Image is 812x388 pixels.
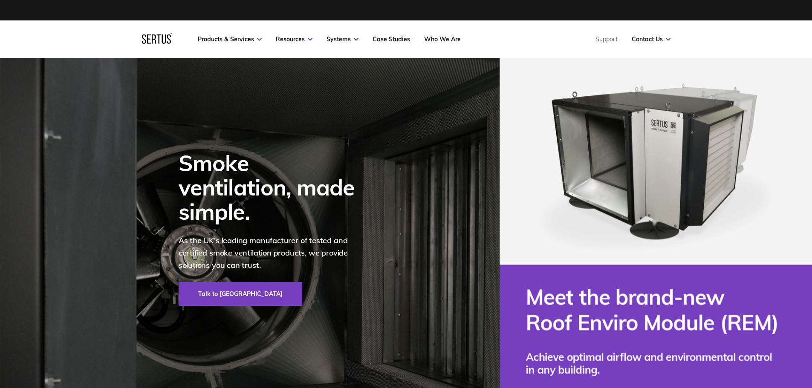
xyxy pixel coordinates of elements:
[179,282,302,306] a: Talk to [GEOGRAPHIC_DATA]
[632,35,670,43] a: Contact Us
[198,35,262,43] a: Products & Services
[179,235,366,271] p: As the UK's leading manufacturer of tested and certified smoke ventilation products, we provide s...
[327,35,358,43] a: Systems
[276,35,312,43] a: Resources
[373,35,410,43] a: Case Studies
[595,35,618,43] a: Support
[179,151,366,224] div: Smoke ventilation, made simple.
[424,35,461,43] a: Who We Are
